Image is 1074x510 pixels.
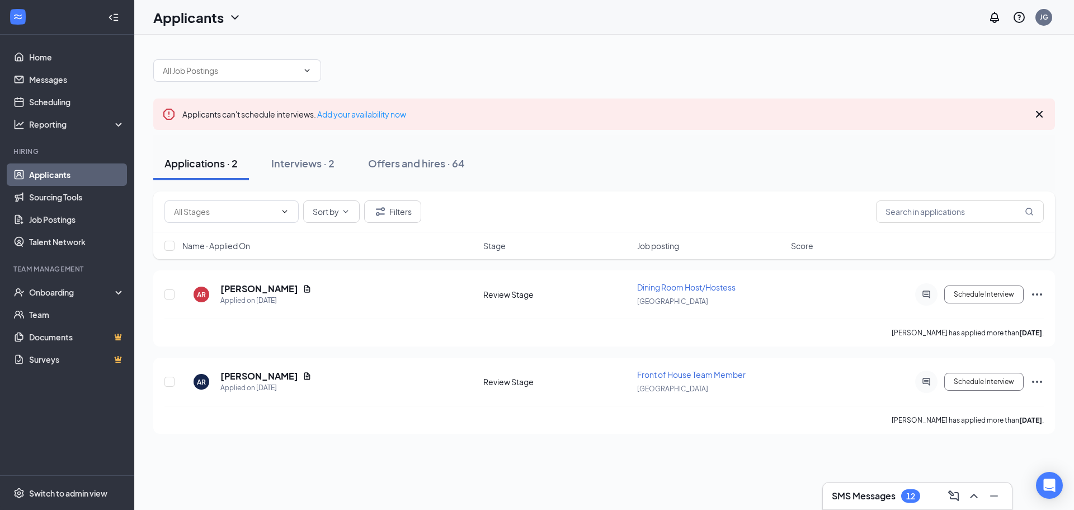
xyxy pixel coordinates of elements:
svg: Ellipses [1030,288,1044,301]
b: [DATE] [1019,329,1042,337]
span: [GEOGRAPHIC_DATA] [637,297,708,306]
div: AR [197,290,206,300]
h5: [PERSON_NAME] [220,370,298,382]
input: All Stages [174,205,276,218]
a: Applicants [29,163,125,186]
svg: ComposeMessage [947,489,960,503]
h3: SMS Messages [832,490,896,502]
div: Review Stage [483,376,630,387]
a: Team [29,303,125,326]
div: Switch to admin view [29,488,107,499]
svg: Document [303,372,312,381]
p: [PERSON_NAME] has applied more than . [892,415,1044,425]
svg: Minimize [987,489,1001,503]
svg: Ellipses [1030,375,1044,389]
a: Talent Network [29,231,125,253]
div: Reporting [29,119,125,130]
svg: QuestionInfo [1012,11,1026,24]
div: Applications · 2 [164,156,238,170]
button: Sort byChevronDown [303,200,360,223]
div: Open Intercom Messenger [1036,472,1063,499]
a: DocumentsCrown [29,326,125,348]
div: Team Management [13,264,123,274]
div: JG [1040,12,1048,22]
svg: UserCheck [13,287,25,298]
svg: Cross [1033,107,1046,121]
button: ChevronUp [965,487,983,505]
div: Interviews · 2 [271,156,335,170]
button: ComposeMessage [945,487,963,505]
svg: ActiveChat [920,377,933,386]
div: 12 [906,492,915,501]
div: AR [197,377,206,387]
svg: Analysis [13,119,25,130]
span: [GEOGRAPHIC_DATA] [637,385,708,393]
span: Name · Applied On [182,240,250,251]
svg: MagnifyingGlass [1025,207,1034,216]
a: Add your availability now [317,109,406,119]
svg: ChevronDown [341,207,350,216]
span: Job posting [637,240,679,251]
span: Stage [483,240,506,251]
span: Dining Room Host/Hostess [637,282,736,292]
input: All Job Postings [163,64,298,77]
b: [DATE] [1019,416,1042,424]
svg: Document [303,284,312,293]
span: Applicants can't schedule interviews. [182,109,406,119]
svg: Settings [13,488,25,499]
div: Hiring [13,147,123,156]
button: Filter Filters [364,200,421,223]
a: Job Postings [29,208,125,231]
p: [PERSON_NAME] has applied more than . [892,328,1044,338]
svg: Error [162,107,176,121]
a: Sourcing Tools [29,186,125,208]
svg: ActiveChat [920,290,933,299]
button: Schedule Interview [944,373,1024,391]
a: SurveysCrown [29,348,125,371]
span: Score [791,240,813,251]
h5: [PERSON_NAME] [220,283,298,295]
button: Minimize [985,487,1003,505]
input: Search in applications [876,200,1044,223]
svg: ChevronDown [303,66,312,75]
div: Review Stage [483,289,630,300]
div: Onboarding [29,287,115,298]
a: Home [29,46,125,68]
svg: Filter [374,205,387,218]
span: Front of House Team Member [637,369,746,380]
svg: Notifications [988,11,1001,24]
div: Applied on [DATE] [220,295,312,306]
div: Applied on [DATE] [220,382,312,394]
svg: ChevronUp [967,489,981,503]
svg: ChevronDown [280,207,289,216]
h1: Applicants [153,8,224,27]
button: Schedule Interview [944,286,1024,303]
svg: ChevronDown [228,11,242,24]
div: Offers and hires · 64 [368,156,465,170]
a: Scheduling [29,91,125,113]
span: Sort by [313,208,339,216]
a: Messages [29,68,125,91]
svg: WorkstreamLogo [12,11,23,22]
svg: Collapse [108,12,119,23]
